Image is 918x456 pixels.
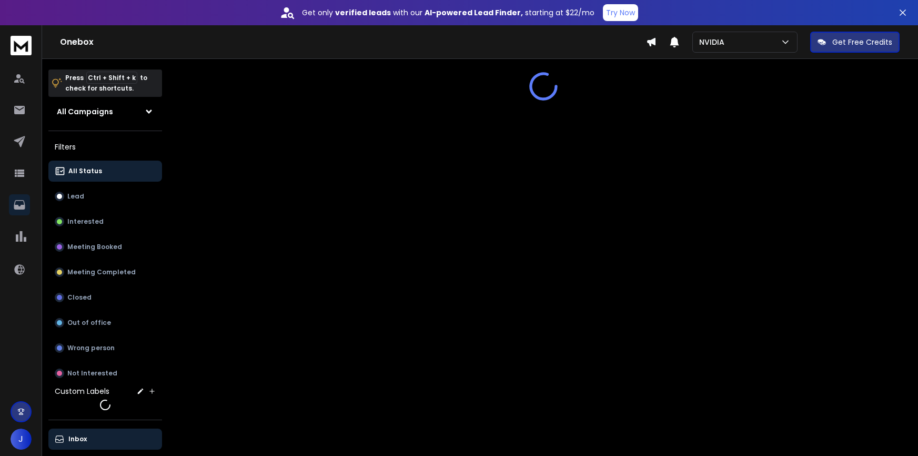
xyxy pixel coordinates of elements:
img: logo [11,36,32,55]
strong: AI-powered Lead Finder, [425,7,523,18]
p: Out of office [67,319,111,327]
span: Ctrl + Shift + k [86,72,137,84]
p: Not Interested [67,369,117,378]
p: Closed [67,293,92,302]
button: Meeting Completed [48,262,162,283]
button: Out of office [48,312,162,333]
button: J [11,429,32,450]
p: Meeting Completed [67,268,136,276]
h3: Filters [48,140,162,154]
p: Get Free Credits [832,37,892,47]
button: Try Now [603,4,638,21]
button: Closed [48,287,162,308]
h1: All Campaigns [57,106,113,117]
button: Interested [48,211,162,232]
button: Not Interested [48,363,162,384]
button: Get Free Credits [810,32,900,53]
p: Inbox [68,435,87,443]
button: All Status [48,161,162,182]
p: Wrong person [67,344,115,352]
p: Press to check for shortcuts. [65,73,147,94]
h1: Onebox [60,36,646,48]
p: Lead [67,192,84,201]
button: Meeting Booked [48,236,162,257]
button: All Campaigns [48,101,162,122]
button: Inbox [48,429,162,450]
p: Try Now [606,7,635,18]
p: All Status [68,167,102,175]
button: Lead [48,186,162,207]
p: Interested [67,217,104,226]
strong: verified leads [335,7,391,18]
h3: Custom Labels [55,386,109,396]
p: NVIDIA [699,37,729,47]
p: Meeting Booked [67,243,122,251]
p: Get only with our starting at $22/mo [302,7,594,18]
button: Wrong person [48,338,162,359]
